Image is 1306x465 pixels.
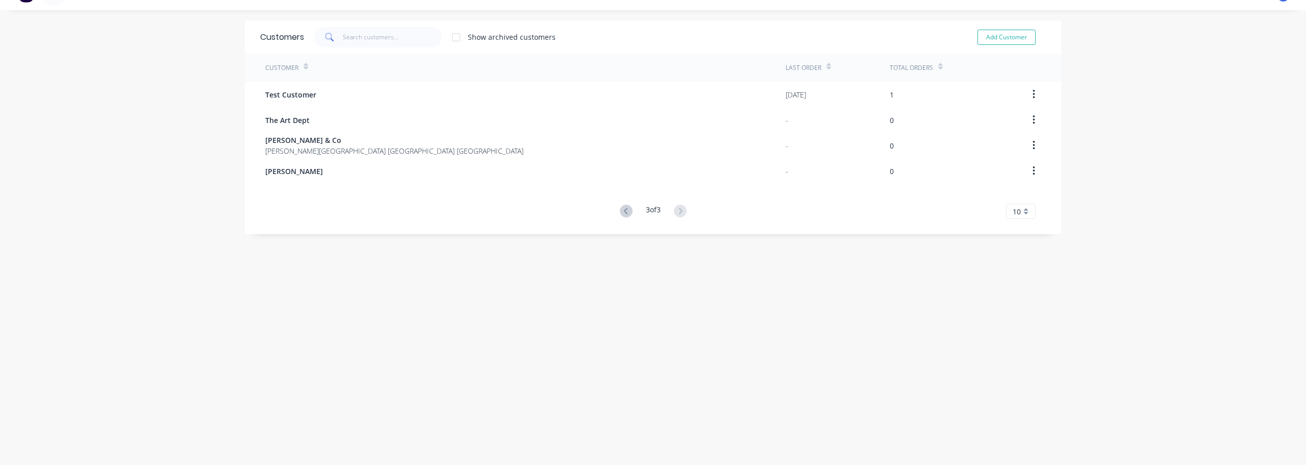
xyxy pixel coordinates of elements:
[890,140,894,151] div: 0
[890,166,894,177] div: 0
[265,89,316,100] span: Test Customer
[265,166,323,177] span: [PERSON_NAME]
[468,32,556,42] div: Show archived customers
[786,89,806,100] div: [DATE]
[977,30,1036,45] button: Add Customer
[786,63,821,72] div: Last Order
[890,89,894,100] div: 1
[786,115,788,126] div: -
[786,140,788,151] div: -
[265,115,310,126] span: The Art Dept
[260,31,304,43] div: Customers
[786,166,788,177] div: -
[646,204,661,219] div: 3 of 3
[265,135,523,145] span: [PERSON_NAME] & Co
[1013,206,1021,217] span: 10
[890,63,933,72] div: Total Orders
[890,115,894,126] div: 0
[265,63,298,72] div: Customer
[265,145,523,156] span: [PERSON_NAME][GEOGRAPHIC_DATA] [GEOGRAPHIC_DATA] [GEOGRAPHIC_DATA]
[343,27,442,47] input: Search customers...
